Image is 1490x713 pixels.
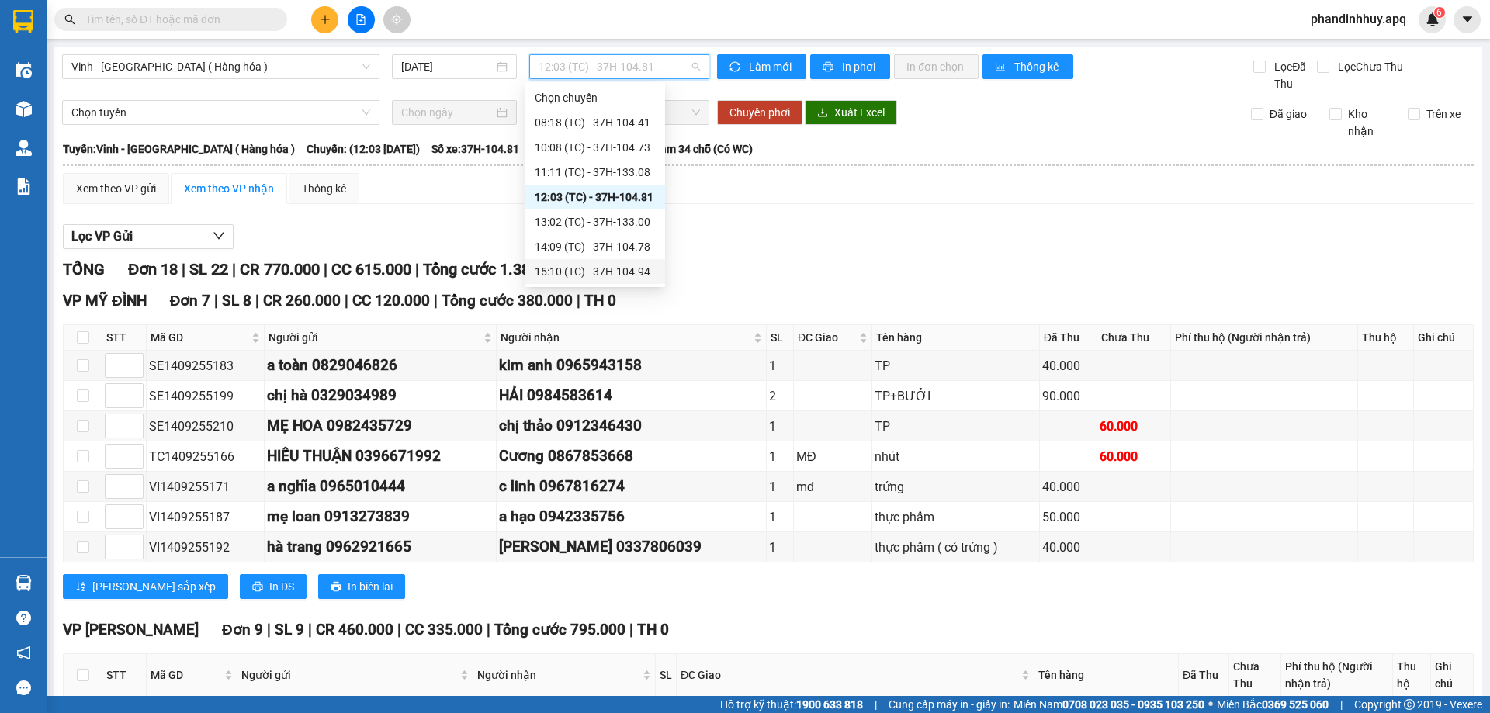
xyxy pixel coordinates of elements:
span: | [415,260,419,279]
span: Lọc Chưa Thu [1332,58,1405,75]
span: Đơn 9 [222,621,263,639]
span: SL 22 [189,260,228,279]
span: Miền Nam [1014,696,1204,713]
strong: 0708 023 035 - 0935 103 250 [1062,698,1204,711]
span: SL 8 [222,292,251,310]
span: Thống kê [1014,58,1061,75]
span: | [214,292,218,310]
div: 60.000 [1100,447,1168,466]
span: copyright [1404,699,1415,710]
div: Cương 0867853668 [499,445,764,468]
span: caret-down [1461,12,1474,26]
img: logo-vxr [13,10,33,33]
td: VI1409255171 [147,472,265,502]
div: 12:03 (TC) - 37H-104.81 [535,189,656,206]
span: CC 120.000 [352,292,430,310]
sup: 6 [1434,7,1445,18]
img: warehouse-icon [16,101,32,117]
div: MĐ [796,447,869,466]
button: printerIn biên lai [318,574,405,599]
span: Lọc VP Gửi [71,227,133,246]
button: Lọc VP Gửi [63,224,234,249]
div: 08:18 (TC) - 37H-104.41 [535,114,656,131]
div: 90.000 [1042,386,1094,406]
span: bar-chart [995,61,1008,74]
div: thực phẩm [875,507,1036,527]
span: CC 615.000 [331,260,411,279]
div: [PERSON_NAME] 0337806039 [499,535,764,559]
button: downloadXuất Excel [805,100,897,125]
span: Đơn 18 [128,260,178,279]
td: TC1409255166 [147,441,265,472]
div: 1 [769,538,791,557]
span: Cung cấp máy in - giấy in: [889,696,1010,713]
div: 1 [769,417,791,436]
b: Tuyến: Vinh - [GEOGRAPHIC_DATA] ( Hàng hóa ) [63,143,295,155]
div: kim anh 0965943158 [499,354,764,377]
th: Chưa Thu [1097,325,1171,351]
span: Tổng cước 1.385.000 [423,260,569,279]
button: In đơn chọn [894,54,979,79]
span: Đơn 7 [170,292,211,310]
th: Tên hàng [1034,654,1179,697]
span: | [875,696,877,713]
div: Chọn chuyến [525,85,665,110]
span: 6 [1436,7,1442,18]
div: a hạo 0942335756 [499,505,764,528]
div: mẹ loan 0913273839 [267,505,494,528]
div: TP+BƯỞI [875,386,1036,406]
span: Trên xe [1420,106,1467,123]
span: TỔNG [63,260,105,279]
span: Hỗ trợ kỹ thuật: [720,696,863,713]
span: | [232,260,236,279]
span: Đã giao [1263,106,1313,123]
span: printer [331,581,341,594]
th: Phí thu hộ (Người nhận trả) [1281,654,1392,697]
div: TP [875,356,1036,376]
button: aim [383,6,411,33]
img: warehouse-icon [16,575,32,591]
span: TH 0 [637,621,669,639]
span: printer [252,581,263,594]
div: 50.000 [1042,507,1094,527]
input: 14/09/2025 [401,58,494,75]
td: VI1409255192 [147,532,265,562]
span: Người nhận [501,329,750,346]
span: VP MỸ ĐÌNH [63,292,147,310]
div: a toàn 0829046826 [267,354,494,377]
span: | [487,621,490,639]
span: | [182,260,185,279]
span: Người gửi [241,666,457,684]
span: | [324,260,327,279]
span: notification [16,646,31,660]
button: caret-down [1454,6,1481,33]
div: HIẾU THUẬN 0396671992 [267,445,494,468]
th: Tên hàng [872,325,1039,351]
button: plus [311,6,338,33]
td: SE1409255183 [147,351,265,381]
span: down [213,230,225,242]
span: Mã GD [151,329,248,346]
div: 40.000 [1042,356,1094,376]
span: Lọc Đã Thu [1268,58,1316,92]
span: | [267,621,271,639]
span: Xuất Excel [834,104,885,121]
span: Làm mới [749,58,794,75]
div: a nghĩa 0965010444 [267,475,494,498]
div: 10:08 (TC) - 37H-104.73 [535,139,656,156]
div: 13:02 (TC) - 37H-133.00 [535,213,656,230]
span: search [64,14,75,25]
div: chị hà 0329034989 [267,384,494,407]
th: Đã Thu [1179,654,1229,697]
img: warehouse-icon [16,62,32,78]
div: HẢI 0984583614 [499,384,764,407]
span: printer [823,61,836,74]
span: Người gửi [269,329,481,346]
th: STT [102,654,147,697]
button: printerIn phơi [810,54,890,79]
img: solution-icon [16,178,32,195]
span: In biên lai [348,578,393,595]
span: question-circle [16,611,31,625]
span: phandinhhuy.apq [1298,9,1419,29]
span: CR 460.000 [316,621,393,639]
